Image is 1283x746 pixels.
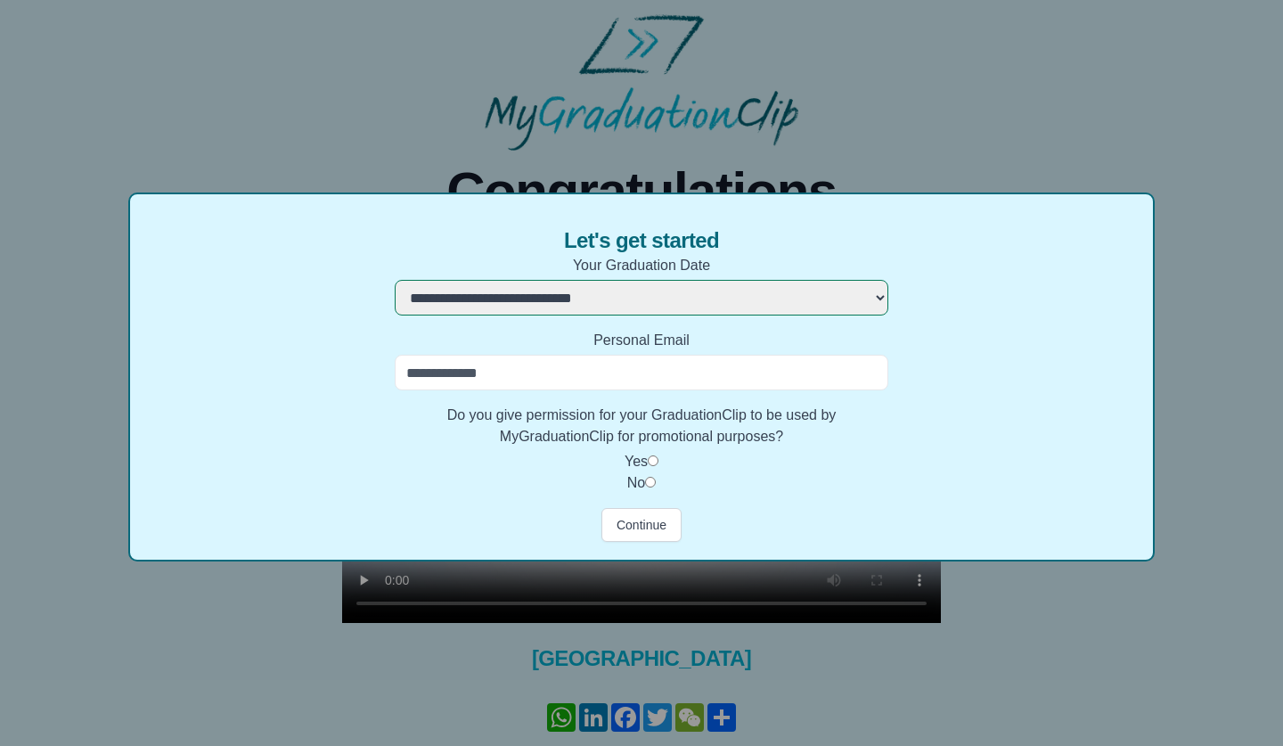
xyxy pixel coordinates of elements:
[625,454,648,469] label: Yes
[395,405,888,447] label: Do you give permission for your GraduationClip to be used by MyGraduationClip for promotional pur...
[395,330,888,351] label: Personal Email
[601,508,682,542] button: Continue
[627,475,645,490] label: No
[395,255,888,276] label: Your Graduation Date
[564,226,719,255] span: Let's get started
